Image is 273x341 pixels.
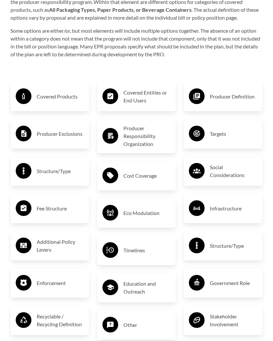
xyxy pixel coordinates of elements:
h3: Producer Responsibility Organization [123,125,171,148]
h3: Fee Structure [37,204,84,214]
h3: Structure/Type [37,166,84,177]
h3: Enforcement [37,278,84,289]
h3: Structure/Type [210,241,257,251]
h3: Stakeholder Involvement [210,313,257,329]
p: Some options are either/or, but most elements will include multiple options together. The absence... [10,27,263,59]
h3: Cost Coverage [123,171,171,181]
h3: Social Considerations [210,164,257,179]
h3: Timelines [123,245,171,256]
h3: Government Role [210,278,257,289]
h3: Producer Exclusions [37,129,84,139]
h3: Producer Definition [210,92,257,102]
h3: Covered Entities or End Users [123,89,171,105]
h3: Infrastructure [210,204,257,214]
h3: Targets [210,129,257,139]
h3: Recyclable / Recycling Definition [37,313,84,329]
h3: Covered Products [37,92,84,102]
strong: All Packaging Types, Paper Products, or Beverage Containers [49,7,191,13]
h3: Additional Policy Levers [37,238,84,254]
h3: Education and Outreach [123,280,171,296]
h3: Other [123,320,171,331]
h3: Eco Modulation [123,208,171,219]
